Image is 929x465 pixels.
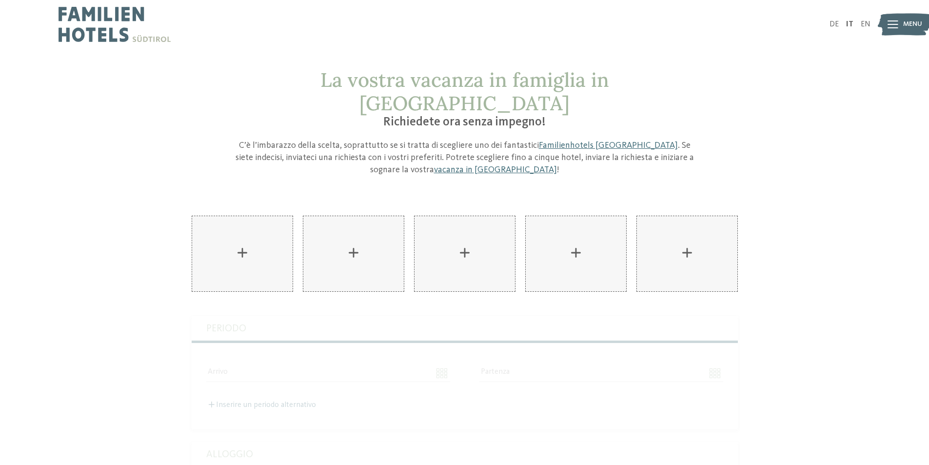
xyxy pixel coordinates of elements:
[830,20,839,28] a: DE
[434,165,557,174] a: vacanza in [GEOGRAPHIC_DATA]
[539,141,678,150] a: Familienhotels [GEOGRAPHIC_DATA]
[903,20,922,29] span: Menu
[320,67,609,116] span: La vostra vacanza in famiglia in [GEOGRAPHIC_DATA]
[861,20,870,28] a: EN
[233,140,696,177] p: C’è l’imbarazzo della scelta, soprattutto se si tratta di scegliere uno dei fantastici . Se siete...
[846,20,853,28] a: IT
[383,116,546,128] span: Richiedete ora senza impegno!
